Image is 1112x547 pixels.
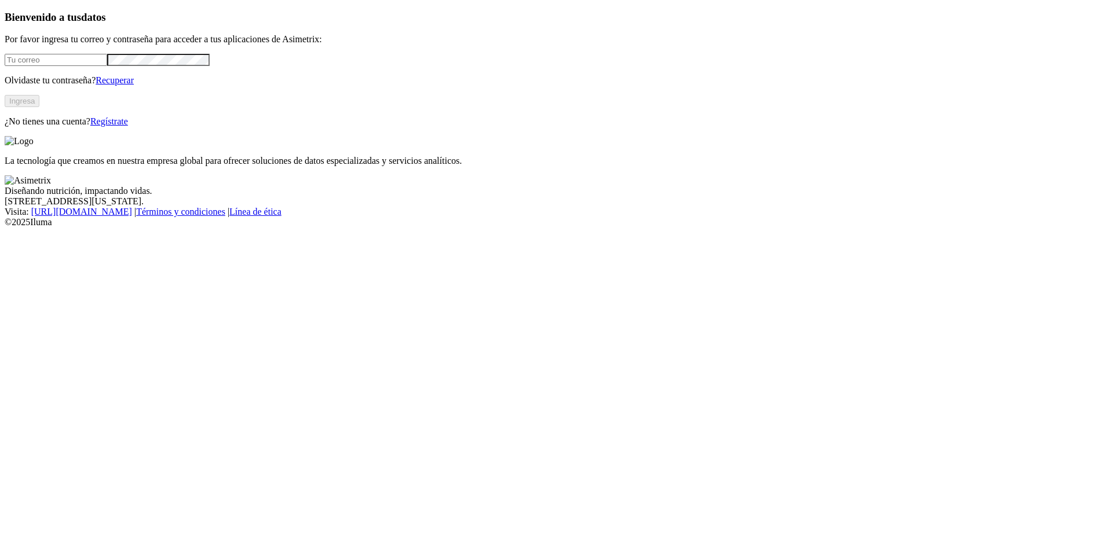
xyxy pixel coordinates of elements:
[5,186,1107,196] div: Diseñando nutrición, impactando vidas.
[5,196,1107,207] div: [STREET_ADDRESS][US_STATE].
[5,54,107,66] input: Tu correo
[31,207,132,216] a: [URL][DOMAIN_NAME]
[90,116,128,126] a: Regístrate
[5,136,34,146] img: Logo
[5,175,51,186] img: Asimetrix
[5,34,1107,45] p: Por favor ingresa tu correo y contraseña para acceder a tus aplicaciones de Asimetrix:
[5,11,1107,24] h3: Bienvenido a tus
[81,11,106,23] span: datos
[5,95,39,107] button: Ingresa
[136,207,225,216] a: Términos y condiciones
[5,156,1107,166] p: La tecnología que creamos en nuestra empresa global para ofrecer soluciones de datos especializad...
[5,75,1107,86] p: Olvidaste tu contraseña?
[96,75,134,85] a: Recuperar
[5,207,1107,217] div: Visita : | |
[229,207,281,216] a: Línea de ética
[5,116,1107,127] p: ¿No tienes una cuenta?
[5,217,1107,227] div: © 2025 Iluma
